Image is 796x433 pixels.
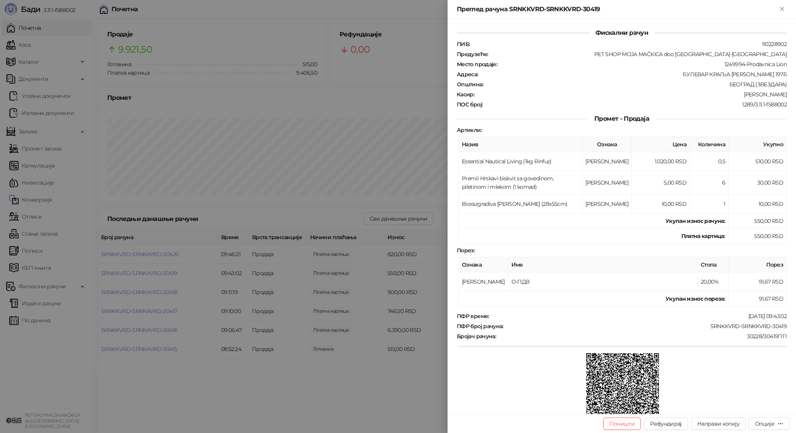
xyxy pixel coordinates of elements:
[586,353,659,426] img: QR код
[457,5,777,14] div: Преглед рачуна SRNKKVRD-SRNKKVRD-30419
[459,171,582,195] td: Premil Hrskavi biskvit sa govedinom, piletinom i mlekom (1 komad)
[457,101,482,108] strong: ПОС број :
[457,71,478,78] strong: Адреса :
[697,420,739,427] span: Направи копију
[690,171,729,195] td: 6
[457,127,482,133] strong: Артикли :
[497,333,787,340] div: 30228/30419ПП
[729,171,787,195] td: 30,00 RSD
[457,91,474,98] strong: Касир :
[603,418,641,430] button: Поништи
[666,295,725,302] strong: Укупан износ пореза:
[459,152,582,171] td: Essential Nautical Living (1kg Rinfuz)
[589,29,654,36] span: Фискални рачун
[632,152,690,171] td: 1.020,00 RSD
[644,418,688,430] button: Рефундирај
[459,195,582,214] td: Biorazgradiva [PERSON_NAME] (28x55cm)
[749,418,790,430] button: Опције
[729,272,787,291] td: 91,67 RSD
[632,137,690,152] th: Цена
[459,137,582,152] th: Назив
[582,152,632,171] td: [PERSON_NAME]
[457,323,503,330] strong: ПФР број рачуна :
[484,81,787,88] div: БЕОГРАД (ЗВЕЗДАРА)
[690,195,729,214] td: 1
[457,247,475,254] strong: Порез :
[729,195,787,214] td: 10,00 RSD
[457,333,496,340] strong: Бројач рачуна :
[690,152,729,171] td: 0,5
[755,420,774,427] div: Опције
[729,229,787,244] td: 550,00 RSD
[729,137,787,152] th: Укупно
[666,217,725,224] strong: Укупан износ рачуна :
[457,313,489,320] strong: ПФР време :
[490,313,787,320] div: [DATE] 09:43:02
[483,101,787,108] div: 1289/3.11.1-f588002
[459,257,508,272] th: Ознака
[729,152,787,171] td: 510,00 RSD
[777,5,787,14] button: Close
[582,171,632,195] td: [PERSON_NAME]
[508,272,698,291] td: О-ПДВ
[457,81,483,88] strong: Општина :
[582,195,632,214] td: [PERSON_NAME]
[457,61,497,68] strong: Место продаје :
[504,323,787,330] div: SRNKKVRD-SRNKKVRD-30419
[457,51,488,58] strong: Предузеће :
[588,115,655,122] span: Промет - Продаја
[632,195,690,214] td: 10,00 RSD
[690,137,729,152] th: Количина
[632,171,690,195] td: 5,00 RSD
[681,233,725,240] strong: Платна картица :
[479,71,787,78] div: БУЛЕВАР КРАЉА [PERSON_NAME] 197Б
[698,272,729,291] td: 20,00%
[498,61,787,68] div: 1249994-Prodavnica Lion
[582,137,632,152] th: Ознака
[489,51,787,58] div: PET SHOP MOJA MAČKICA doo [GEOGRAPHIC_DATA]-[GEOGRAPHIC_DATA]
[729,214,787,229] td: 550,00 RSD
[691,418,746,430] button: Направи копију
[457,41,470,48] strong: ПИБ :
[729,257,787,272] th: Порез
[470,41,787,48] div: 110228902
[475,91,787,98] div: [PERSON_NAME]
[508,257,698,272] th: Име
[459,272,508,291] td: [PERSON_NAME]
[729,291,787,306] td: 91,67 RSD
[698,257,729,272] th: Стопа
